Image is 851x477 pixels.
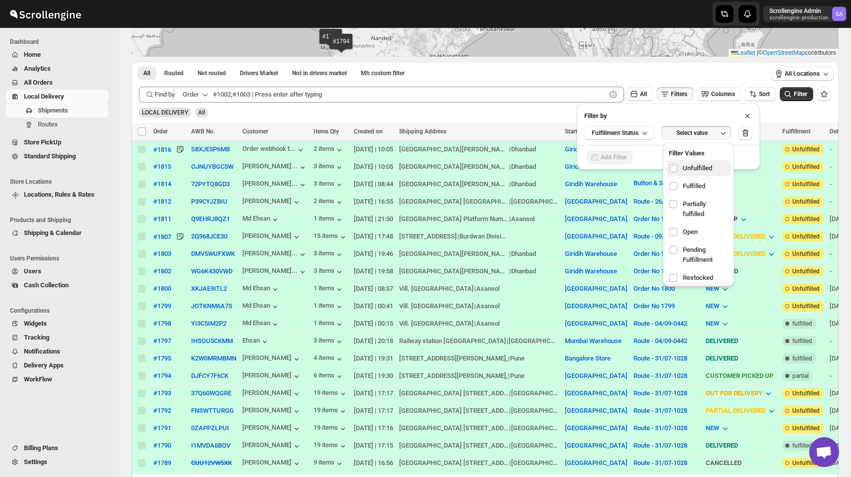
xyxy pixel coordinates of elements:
span: Scrollengine Admin [832,7,846,21]
button: #1793 [153,389,171,397]
button: Select value [661,126,731,140]
div: 3 items [314,337,344,347]
button: Sort [745,87,776,101]
div: Md Ehsan [242,319,280,329]
div: 2 items [314,197,344,207]
span: Home [24,51,41,58]
button: Route - 31/07-1028 [634,442,687,449]
span: Billing Plans [24,444,58,452]
span: Settings [24,458,47,466]
button: [GEOGRAPHIC_DATA] [565,372,628,379]
div: [DATE] | 10:05 [354,162,393,172]
a: Leaflet [731,49,755,56]
div: | [399,144,559,154]
span: Standard Shipping [24,152,76,160]
button: Md Ehsan [242,302,280,312]
div: [PERSON_NAME] [242,406,302,416]
span: Filter [794,91,807,98]
span: Created on [354,128,383,135]
button: [PERSON_NAME]... [242,162,308,172]
button: 6 items [314,371,344,381]
button: [PERSON_NAME] [242,459,302,469]
div: [GEOGRAPHIC_DATA][PERSON_NAME], [GEOGRAPHIC_DATA], Near HP Petrol Pump [399,179,509,189]
button: Fulfillment Status [584,126,654,140]
button: #1790 [153,442,171,449]
div: 1 items [314,319,344,329]
button: Bangalore Store [565,355,611,362]
div: [DATE] | 08:44 [354,179,393,189]
button: [PERSON_NAME]... [242,180,308,190]
button: Order No 1800 [634,285,675,292]
button: #1789 [153,459,171,467]
button: #1812 [153,198,171,205]
button: WorkFlow [6,372,108,386]
button: [GEOGRAPHIC_DATA] [565,320,628,327]
button: #1816 [153,144,171,154]
div: [GEOGRAPHIC_DATA][PERSON_NAME], [GEOGRAPHIC_DATA], Near HP Petrol Pump [399,144,509,154]
button: Filters [657,87,693,101]
button: I1MVDA6BOV [191,442,230,449]
button: OUT FOR DELIVERY [700,385,779,401]
span: Routed [164,69,184,77]
div: [PERSON_NAME] [242,389,302,399]
button: Md Ehsan [242,215,280,225]
button: Md Ehsan [242,284,280,294]
span: NEW [706,285,719,292]
button: P39CYJZBIU [191,198,227,205]
button: DMV5WUFXWK [191,250,235,257]
button: 3 items [314,267,344,277]
button: 15 items [314,232,348,242]
span: Dashboard [10,38,112,46]
button: Route - 31/07-1028 [634,424,687,432]
button: Shipping & Calendar [6,226,108,240]
button: Giridih Warehouse [565,180,617,188]
div: Dhanbad [511,162,536,172]
span: Fulfillment [782,128,811,135]
span: Columns [711,91,735,98]
span: | [757,49,758,56]
button: All Orders [6,76,108,90]
div: #1797 [153,337,171,345]
div: [PERSON_NAME] [242,232,302,242]
button: Claimable [234,66,284,80]
button: [GEOGRAPHIC_DATA] [565,233,628,240]
button: Route - 09/09-1040 [634,233,687,240]
span: Widgets [24,320,47,327]
button: Notifications [6,345,108,358]
button: 19 items [314,424,348,434]
button: Route - 31/07-1028 [634,407,687,414]
button: 37Q60WQGRE [191,389,231,397]
button: Ehsan [242,337,270,347]
button: [PERSON_NAME] [242,441,302,451]
button: #1795 [153,355,171,362]
button: Settings [6,455,108,469]
span: Not in drivers market [292,69,347,77]
button: Routed [158,66,190,80]
button: All Locations [771,67,834,81]
div: #1802 [153,267,171,275]
img: Marker [334,42,349,53]
button: #1803 [153,250,171,257]
button: YI3C5IM2P2 [191,320,226,327]
button: #1815 [153,163,171,170]
div: #1792 [153,407,171,414]
span: Sort [759,91,770,98]
span: Routes [38,120,58,128]
span: Unfulfilled [683,163,712,173]
button: #1800 [153,285,171,292]
button: Route - 31/07-1028 [634,355,687,362]
button: [GEOGRAPHIC_DATA] [565,389,628,397]
button: 3 items [314,162,344,172]
button: NEW [700,316,736,332]
button: IHSOU5CKMM [191,337,233,345]
span: Store PickUp [24,138,61,146]
div: Order [183,90,199,100]
div: #1799 [153,302,171,310]
button: Order [177,87,216,103]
